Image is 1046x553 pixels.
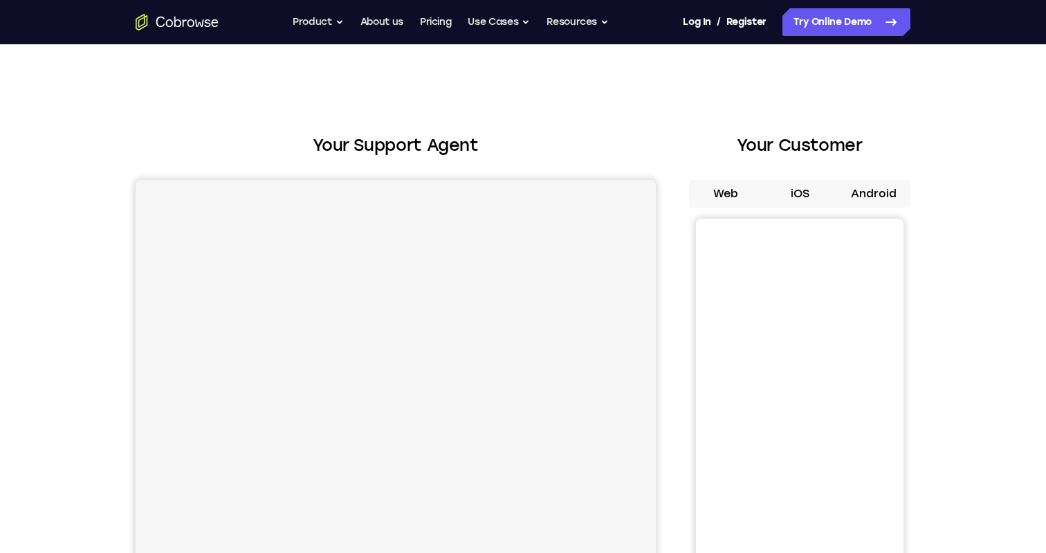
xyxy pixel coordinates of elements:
button: Use Cases [468,8,530,36]
button: Product [293,8,344,36]
button: Android [836,180,910,208]
button: Web [689,180,763,208]
h2: Your Support Agent [136,133,656,158]
a: Log In [683,8,710,36]
h2: Your Customer [689,133,910,158]
a: Register [726,8,767,36]
button: iOS [763,180,837,208]
button: Resources [547,8,609,36]
a: Go to the home page [136,14,219,30]
a: Pricing [420,8,452,36]
a: Try Online Demo [782,8,910,36]
span: / [717,14,721,30]
a: About us [360,8,403,36]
